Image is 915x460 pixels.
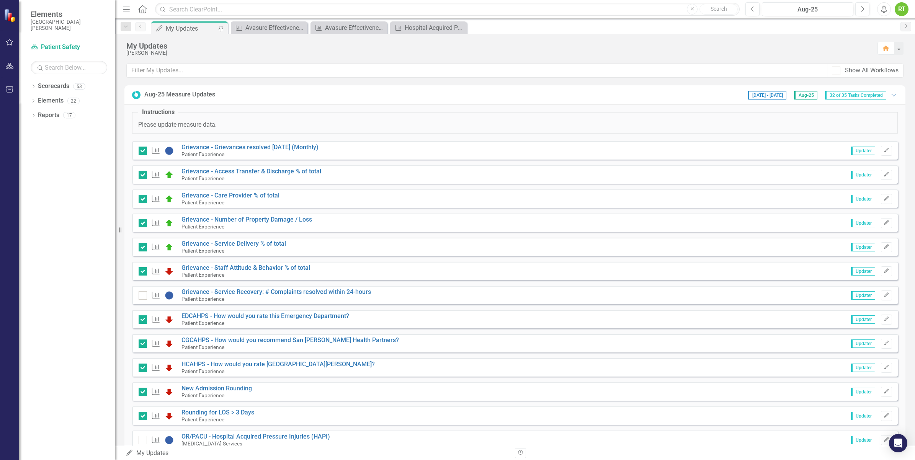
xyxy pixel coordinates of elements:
small: Patient Experience [181,272,224,278]
div: My Updates [126,449,509,458]
small: Patient Experience [181,175,224,181]
input: Filter My Updates... [126,64,827,78]
span: Updater [851,147,875,155]
div: [PERSON_NAME] [126,50,870,56]
legend: Instructions [138,108,178,117]
a: Hospital Acquired Pressure Injury (HAPI) [392,23,465,33]
div: Hospital Acquired Pressure Injury (HAPI) [405,23,465,33]
img: No Information [165,291,174,300]
span: Updater [851,171,875,179]
a: HCAHPS - How would you rate [GEOGRAPHIC_DATA][PERSON_NAME]? [181,360,375,368]
a: Scorecards [38,82,69,91]
a: CGCAHPS - How would you recommend San [PERSON_NAME] Health Partners? [181,336,399,344]
span: Updater [851,267,875,276]
a: Grievance - Service Delivery % of total [181,240,286,247]
a: Grievance - Service Recovery: # Complaints resolved within 24-hours [181,288,371,295]
small: Patient Experience [181,392,224,398]
img: Below Plan [165,267,174,276]
div: Show All Workflows [845,66,899,75]
span: Aug-25 [794,91,817,100]
a: Grievance - Grievances resolved [DATE] (Monthly) [181,144,319,151]
small: Patient Experience [181,199,224,206]
a: Patient Safety [31,43,107,52]
a: Grievance - Care Provider % of total [181,192,279,199]
small: Patient Experience [181,368,224,374]
div: Open Intercom Messenger [889,434,907,452]
button: Search [699,4,738,15]
small: Patient Experience [181,344,224,350]
span: Updater [851,243,875,251]
input: Search Below... [31,61,107,74]
div: Avasure Effectiveness - Utilization (Device Hours) [325,23,385,33]
span: 32 of 35 Tasks Completed [825,91,886,100]
div: 17 [63,112,75,119]
span: Updater [851,291,875,300]
a: Avasure Effectiveness - Utilization (Device Hours) [312,23,385,33]
small: Patient Experience [181,416,224,422]
span: Updater [851,388,875,396]
a: Grievance - Staff Attitude & Behavior % of total [181,264,310,271]
img: Below Plan [165,363,174,372]
img: Below Plan [165,411,174,421]
span: Elements [31,10,107,19]
div: 22 [67,98,80,104]
small: Patient Experience [181,151,224,157]
a: EDCAHPS - How would you rate this Emergency Department? [181,312,349,320]
img: Below Plan [165,339,174,348]
a: New Admission Rounding [181,385,252,392]
img: Below Plan [165,387,174,396]
p: Please update measure data. [138,121,892,129]
input: Search ClearPoint... [155,3,740,16]
span: Updater [851,219,875,227]
a: Reports [38,111,59,120]
img: No Information [165,436,174,445]
div: Aug-25 Measure Updates [144,90,215,99]
a: Grievance - Access Transfer & Discharge % of total [181,168,321,175]
small: Patient Experience [181,223,224,230]
a: Rounding for LOS > 3 Days [181,409,254,416]
span: Updater [851,364,875,372]
small: [GEOGRAPHIC_DATA][PERSON_NAME] [31,19,107,31]
a: Avasure Effectiveness - Stat Alarm Response Time (seconds) [233,23,306,33]
small: Patient Experience [181,296,224,302]
div: Avasure Effectiveness - Stat Alarm Response Time (seconds) [245,23,306,33]
small: [MEDICAL_DATA] Services [181,440,242,447]
span: Updater [851,315,875,324]
span: [DATE] - [DATE] [748,91,786,100]
img: On Target [165,243,174,252]
a: Elements [38,96,64,105]
img: ClearPoint Strategy [4,9,17,22]
span: Updater [851,436,875,444]
img: No Information [165,146,174,155]
div: Aug-25 [765,5,851,14]
span: Updater [851,339,875,348]
span: Updater [851,195,875,203]
span: Updater [851,412,875,420]
img: On Target [165,219,174,228]
small: Patient Experience [181,320,224,326]
span: Search [711,6,727,12]
a: Grievance - Number of Property Damage / Loss [181,216,312,223]
button: Aug-25 [762,2,853,16]
small: Patient Experience [181,248,224,254]
img: On Target [165,170,174,179]
img: Below Plan [165,315,174,324]
div: My Updates [126,42,870,50]
img: On Target [165,194,174,204]
div: 53 [73,83,85,90]
div: My Updates [166,24,216,33]
button: RT [895,2,908,16]
a: OR/PACU - Hospital Acquired Pressure Injuries (HAPI) [181,433,330,440]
